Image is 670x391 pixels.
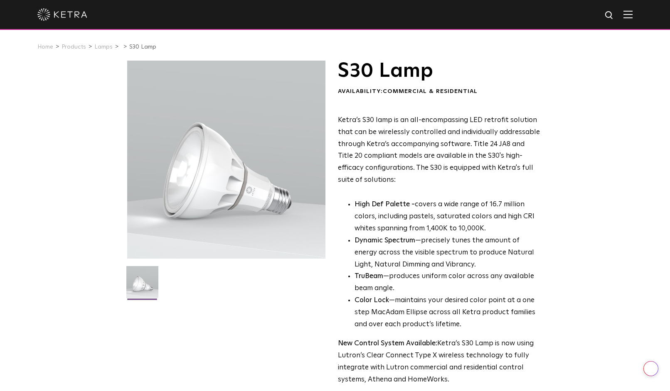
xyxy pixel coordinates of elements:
span: Commercial & Residential [383,88,478,94]
img: search icon [604,10,615,21]
strong: High Def Palette - [355,201,415,208]
h1: S30 Lamp [338,61,540,81]
strong: TruBeam [355,273,383,280]
li: —produces uniform color across any available beam angle. [355,271,540,295]
a: S30 Lamp [129,44,156,50]
p: covers a wide range of 16.7 million colors, including pastels, saturated colors and high CRI whit... [355,199,540,235]
strong: New Control System Available: [338,340,437,347]
img: ketra-logo-2019-white [37,8,87,21]
p: Ketra’s S30 Lamp is now using Lutron’s Clear Connect Type X wireless technology to fully integrat... [338,338,540,386]
strong: Dynamic Spectrum [355,237,415,244]
div: Availability: [338,88,540,96]
img: Hamburger%20Nav.svg [623,10,633,18]
a: Lamps [94,44,113,50]
a: Products [62,44,86,50]
img: S30-Lamp-Edison-2021-Web-Square [126,266,158,304]
li: —maintains your desired color point at a one step MacAdam Ellipse across all Ketra product famili... [355,295,540,331]
span: Ketra’s S30 lamp is an all-encompassing LED retrofit solution that can be wirelessly controlled a... [338,117,540,183]
li: —precisely tunes the amount of energy across the visible spectrum to produce Natural Light, Natur... [355,235,540,271]
strong: Color Lock [355,297,389,304]
a: Home [37,44,53,50]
